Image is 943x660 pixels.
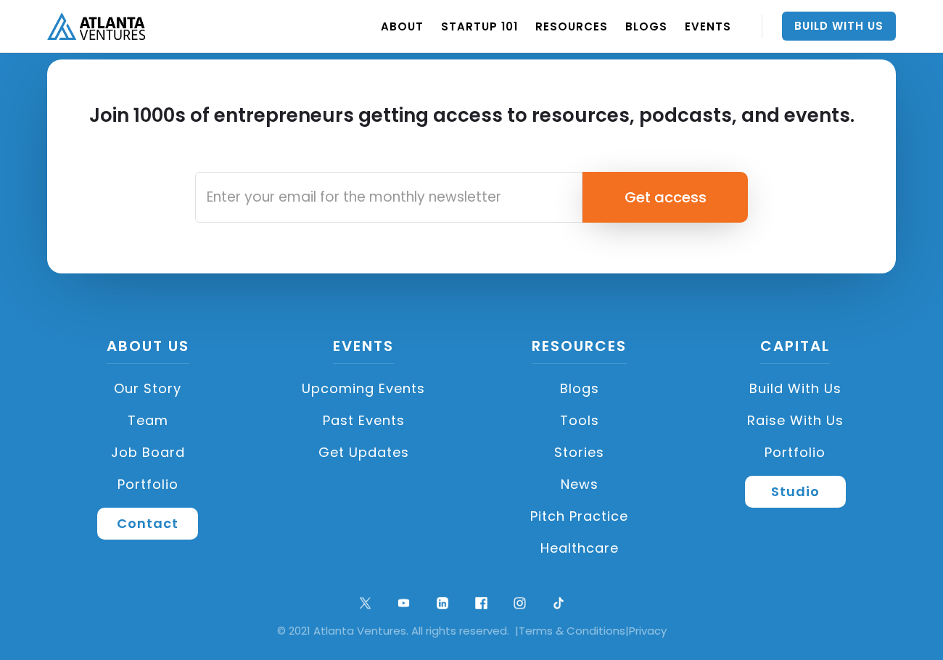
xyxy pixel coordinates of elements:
a: Build with us [695,373,897,405]
h2: Join 1000s of entrepreneurs getting access to resources, podcasts, and events. [89,103,855,154]
a: Build With Us [782,12,896,41]
a: Startup 101 [441,6,518,46]
img: ig symbol [510,593,530,613]
a: Past Events [263,405,465,437]
a: Stories [479,437,680,469]
a: RESOURCES [535,6,608,46]
a: CAPITAL [760,336,830,364]
a: Terms & Conditions [519,623,625,638]
img: youtube symbol [394,593,413,613]
a: Get Updates [263,437,465,469]
a: Events [333,336,394,364]
a: About US [107,336,189,364]
input: Get access [582,172,749,223]
a: Team [47,405,249,437]
a: Healthcare [479,532,680,564]
img: facebook logo [471,593,491,613]
a: BLOGS [625,6,667,46]
a: Upcoming Events [263,373,465,405]
a: Pitch Practice [479,500,680,532]
a: Tools [479,405,680,437]
a: ABOUT [381,6,424,46]
div: © 2021 Atlanta Ventures. All rights reserved. | | [22,624,921,638]
img: tik tok logo [549,593,569,613]
a: Job Board [47,437,249,469]
a: Contact [97,508,198,540]
a: Resources [532,336,627,364]
a: EVENTS [685,6,731,46]
a: Blogs [479,373,680,405]
input: Enter your email for the monthly newsletter [195,172,582,223]
a: Portfolio [695,437,897,469]
a: Privacy [629,623,667,638]
img: linkedin logo [433,593,453,613]
a: News [479,469,680,500]
a: Portfolio [47,469,249,500]
a: Raise with Us [695,405,897,437]
a: Studio [745,476,846,508]
a: Our Story [47,373,249,405]
form: Email Form [195,172,749,223]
